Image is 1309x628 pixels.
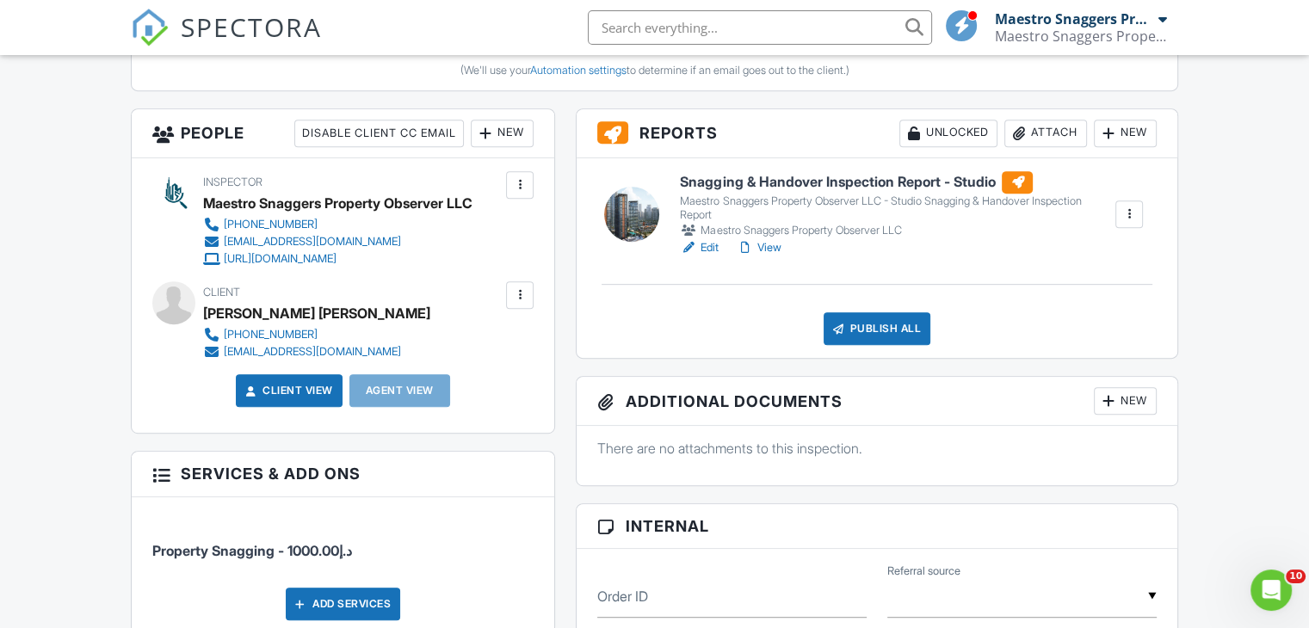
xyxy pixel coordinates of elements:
[1286,570,1306,583] span: 10
[152,510,534,574] li: Service: Property Snagging
[203,175,262,188] span: Inspector
[294,120,464,147] div: Disable Client CC Email
[680,239,719,256] a: Edit
[203,343,417,360] a: [EMAIL_ADDRESS][DOMAIN_NAME]
[1094,387,1157,415] div: New
[203,286,240,299] span: Client
[995,28,1167,45] div: Maestro Snaggers Property Observer
[680,222,1114,239] div: Maestro Snaggers Property Observer LLC
[203,300,430,326] div: [PERSON_NAME] [PERSON_NAME]
[471,120,534,147] div: New
[824,312,931,345] div: Publish All
[224,252,337,266] div: [URL][DOMAIN_NAME]
[145,64,1164,77] div: (We'll use your to determine if an email goes out to the client.)
[203,216,459,233] a: [PHONE_NUMBER]
[529,64,626,77] a: Automation settings
[1094,120,1157,147] div: New
[203,326,417,343] a: [PHONE_NUMBER]
[131,23,322,59] a: SPECTORA
[224,218,318,231] div: [PHONE_NUMBER]
[995,10,1154,28] div: Maestro Snaggers Property Observer LLC
[1250,570,1292,611] iframe: Intercom live chat
[899,120,997,147] div: Unlocked
[577,109,1177,158] h3: Reports
[597,587,648,606] label: Order ID
[736,239,781,256] a: View
[242,382,333,399] a: Client View
[577,377,1177,426] h3: Additional Documents
[132,109,554,158] h3: People
[203,233,459,250] a: [EMAIL_ADDRESS][DOMAIN_NAME]
[680,171,1114,194] h6: Snagging & Handover Inspection Report - Studio
[132,452,554,496] h3: Services & Add ons
[131,9,169,46] img: The Best Home Inspection Software - Spectora
[597,439,1157,458] p: There are no attachments to this inspection.
[588,10,932,45] input: Search everything...
[680,171,1114,240] a: Snagging & Handover Inspection Report - Studio Maestro Snaggers Property Observer LLC - Studio Sn...
[887,563,960,579] label: Referral source
[224,235,401,249] div: [EMAIL_ADDRESS][DOMAIN_NAME]
[203,250,459,268] a: [URL][DOMAIN_NAME]
[680,194,1114,222] div: Maestro Snaggers Property Observer LLC - Studio Snagging & Handover Inspection Report
[224,328,318,342] div: [PHONE_NUMBER]
[224,345,401,359] div: [EMAIL_ADDRESS][DOMAIN_NAME]
[181,9,322,45] span: SPECTORA
[286,588,400,620] div: Add Services
[203,190,472,216] div: Maestro Snaggers Property Observer LLC
[577,504,1177,549] h3: Internal
[1004,120,1087,147] div: Attach
[152,542,352,559] span: Property Snagging - د.إ1000.00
